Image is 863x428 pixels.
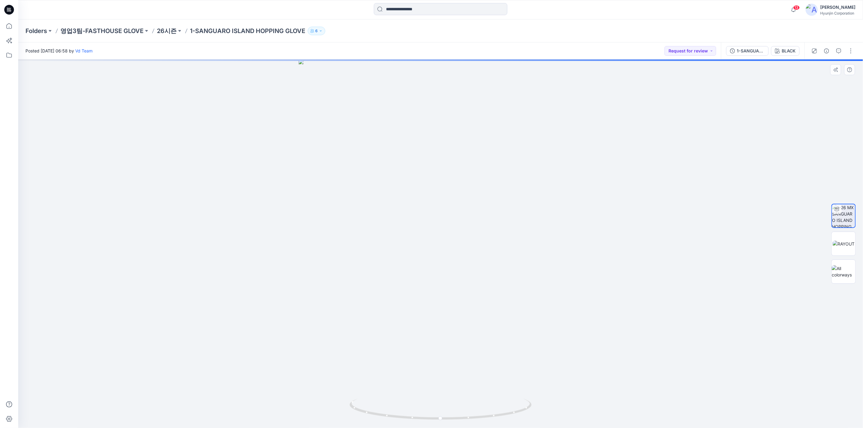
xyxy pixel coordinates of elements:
[820,4,855,11] div: [PERSON_NAME]
[60,27,144,35] a: 영업3팀-FASTHOUSE GLOVE
[308,27,325,35] button: 6
[771,46,800,56] button: BLACK
[832,204,855,227] img: 1-26 MX SANGUARO ISLAND HOPPING GLOVE
[726,46,769,56] button: 1-SANGUARO ISLAND HOPPING GLOVE
[315,28,318,34] p: 6
[75,48,93,53] a: Vd Team
[25,27,47,35] a: Folders
[820,11,855,15] div: Hyunjin Corporation
[793,5,800,10] span: 13
[190,27,305,35] p: 1-SANGUARO ISLAND HOPPING GLOVE
[832,265,855,278] img: All colorways
[782,48,796,54] div: BLACK
[833,241,855,247] img: RAYOUT
[822,46,831,56] button: Details
[25,48,93,54] span: Posted [DATE] 06:58 by
[737,48,765,54] div: 1-SANGUARO ISLAND HOPPING GLOVE
[806,4,818,16] img: avatar
[157,27,177,35] a: 26시즌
